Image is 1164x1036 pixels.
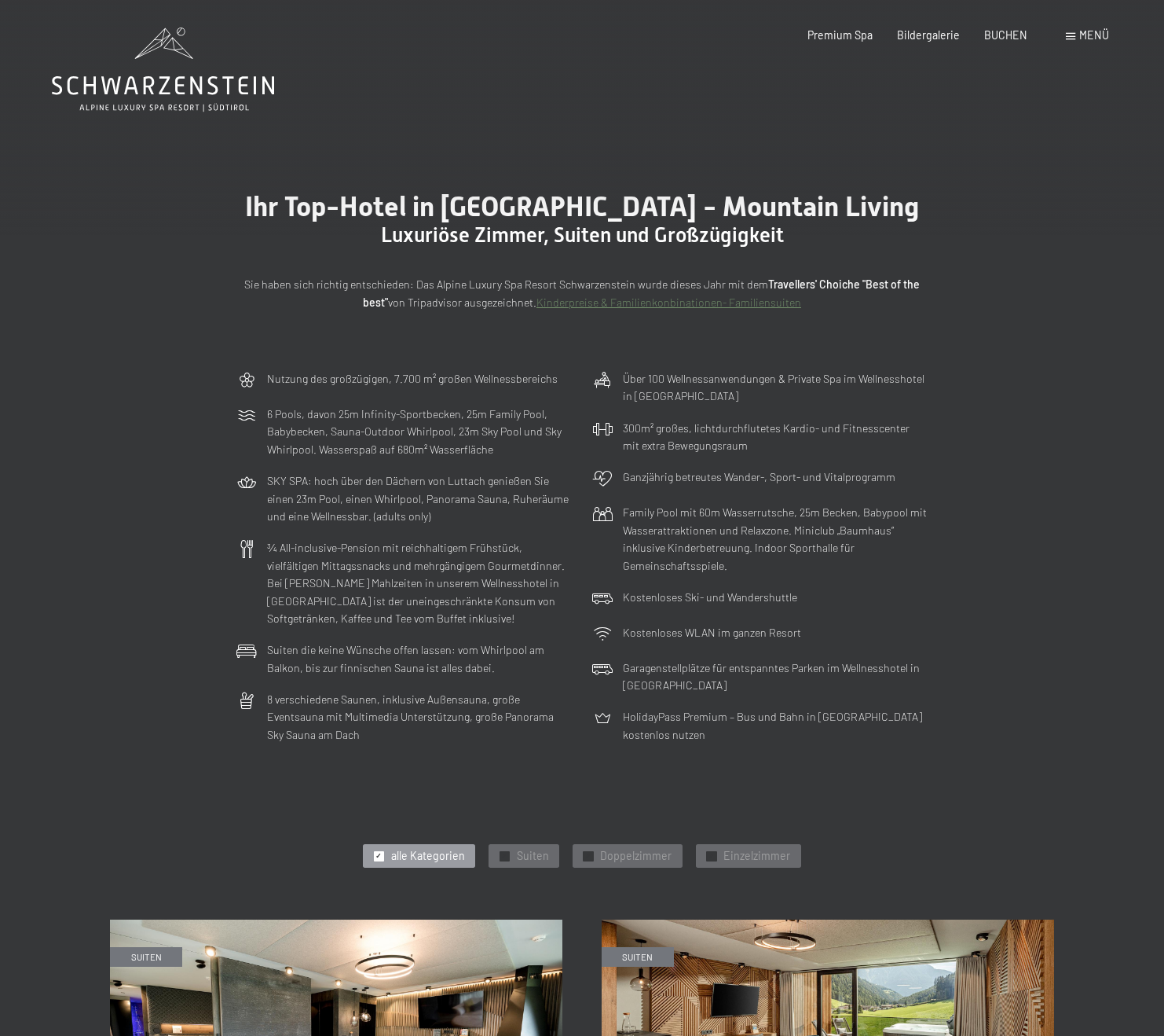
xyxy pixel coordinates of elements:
a: Kinderpreise & Familienkonbinationen- Familiensuiten [536,296,801,309]
p: Ganzjährig betreutes Wander-, Sport- und Vitalprogramm [623,468,895,487]
p: Kostenloses WLAN im ganzen Resort [623,624,801,642]
span: ✓ [708,851,715,861]
a: Bildergalerie [897,28,960,42]
span: ✓ [585,851,591,861]
p: HolidayPass Premium – Bus und Bahn in [GEOGRAPHIC_DATA] kostenlos nutzen [623,708,928,744]
p: Kostenloses Ski- und Wandershuttle [623,589,797,607]
p: 8 verschiedene Saunen, inklusive Außensauna, große Eventsauna mit Multimedia Unterstützung, große... [267,691,572,744]
a: Schwarzensteinsuite mit finnischer Sauna [110,920,562,928]
span: Ihr Top-Hotel in [GEOGRAPHIC_DATA] - Mountain Living [245,190,919,222]
span: ✓ [375,851,382,861]
span: Menü [1079,28,1109,42]
p: SKY SPA: hoch über den Dächern von Luttach genießen Sie einen 23m Pool, einen Whirlpool, Panorama... [267,472,572,526]
span: Einzelzimmer [723,848,790,864]
span: Doppelzimmer [600,848,672,864]
p: Family Pool mit 60m Wasserrutsche, 25m Becken, Babypool mit Wasserattraktionen und Relaxzone. Min... [623,504,928,575]
p: Nutzung des großzügigen, 7.700 m² großen Wellnessbereichs [267,370,558,388]
p: Sie haben sich richtig entschieden: Das Alpine Luxury Spa Resort Schwarzenstein wurde dieses Jahr... [236,276,928,311]
span: Suiten [517,848,549,864]
a: Suite Aurina mit finnischer Sauna [602,920,1054,928]
strong: Travellers' Choiche "Best of the best" [363,277,920,309]
p: ¾ All-inclusive-Pension mit reichhaltigem Frühstück, vielfältigen Mittagssnacks und mehrgängigem ... [267,539,572,628]
p: 300m² großes, lichtdurchflutetes Kardio- und Fitnesscenter mit extra Bewegungsraum [623,420,928,455]
span: Luxuriöse Zimmer, Suiten und Großzügigkeit [381,223,784,247]
p: Über 100 Wellnessanwendungen & Private Spa im Wellnesshotel in [GEOGRAPHIC_DATA] [623,370,928,406]
span: alle Kategorien [391,848,465,864]
p: Garagenstellplätze für entspanntes Parken im Wellnesshotel in [GEOGRAPHIC_DATA] [623,659,928,695]
span: ✓ [501,851,507,861]
a: BUCHEN [984,28,1027,42]
p: 6 Pools, davon 25m Infinity-Sportbecken, 25m Family Pool, Babybecken, Sauna-Outdoor Whirlpool, 23... [267,406,572,459]
a: Premium Spa [807,28,873,42]
p: Suiten die keine Wünsche offen lassen: vom Whirlpool am Balkon, bis zur finnischen Sauna ist alle... [267,641,572,677]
